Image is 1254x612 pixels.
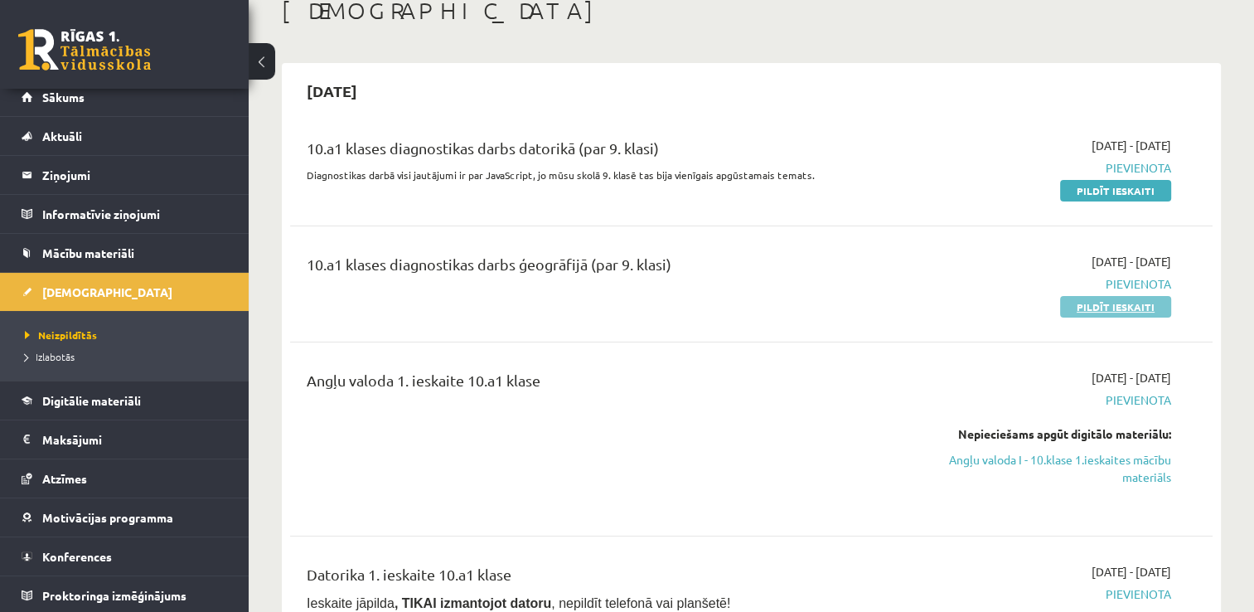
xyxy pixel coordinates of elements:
[22,498,228,537] a: Motivācijas programma
[42,420,228,459] legend: Maksājumi
[42,393,141,408] span: Digitālie materiāli
[307,253,874,284] div: 10.a1 klases diagnostikas darbs ģeogrāfijā (par 9. klasi)
[307,369,874,400] div: Angļu valoda 1. ieskaite 10.a1 klase
[899,585,1171,603] span: Pievienota
[22,420,228,459] a: Maksājumi
[1092,253,1171,270] span: [DATE] - [DATE]
[307,137,874,168] div: 10.a1 klases diagnostikas darbs datorikā (par 9. klasi)
[899,159,1171,177] span: Pievienota
[42,284,172,299] span: [DEMOGRAPHIC_DATA]
[899,391,1171,409] span: Pievienota
[25,328,232,342] a: Neizpildītās
[1092,369,1171,386] span: [DATE] - [DATE]
[899,275,1171,293] span: Pievienota
[1092,563,1171,580] span: [DATE] - [DATE]
[42,156,228,194] legend: Ziņojumi
[42,129,82,143] span: Aktuāli
[307,563,874,594] div: Datorika 1. ieskaite 10.a1 klase
[1060,296,1171,318] a: Pildīt ieskaiti
[25,350,75,363] span: Izlabotās
[42,90,85,104] span: Sākums
[42,195,228,233] legend: Informatīvie ziņojumi
[42,471,87,486] span: Atzīmes
[18,29,151,70] a: Rīgas 1. Tālmācības vidusskola
[22,459,228,498] a: Atzīmes
[1092,137,1171,154] span: [DATE] - [DATE]
[290,71,374,110] h2: [DATE]
[22,156,228,194] a: Ziņojumi
[42,510,173,525] span: Motivācijas programma
[1060,180,1171,202] a: Pildīt ieskaiti
[395,596,551,610] b: , TIKAI izmantojot datoru
[22,195,228,233] a: Informatīvie ziņojumi
[25,328,97,342] span: Neizpildītās
[25,349,232,364] a: Izlabotās
[307,168,874,182] p: Diagnostikas darbā visi jautājumi ir par JavaScript, jo mūsu skolā 9. klasē tas bija vienīgais ap...
[42,245,134,260] span: Mācību materiāli
[22,537,228,576] a: Konferences
[22,234,228,272] a: Mācību materiāli
[22,273,228,311] a: [DEMOGRAPHIC_DATA]
[22,78,228,116] a: Sākums
[42,549,112,564] span: Konferences
[22,381,228,420] a: Digitālie materiāli
[307,596,730,610] span: Ieskaite jāpilda , nepildīt telefonā vai planšetē!
[22,117,228,155] a: Aktuāli
[899,451,1171,486] a: Angļu valoda I - 10.klase 1.ieskaites mācību materiāls
[42,588,186,603] span: Proktoringa izmēģinājums
[899,425,1171,443] div: Nepieciešams apgūt digitālo materiālu:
